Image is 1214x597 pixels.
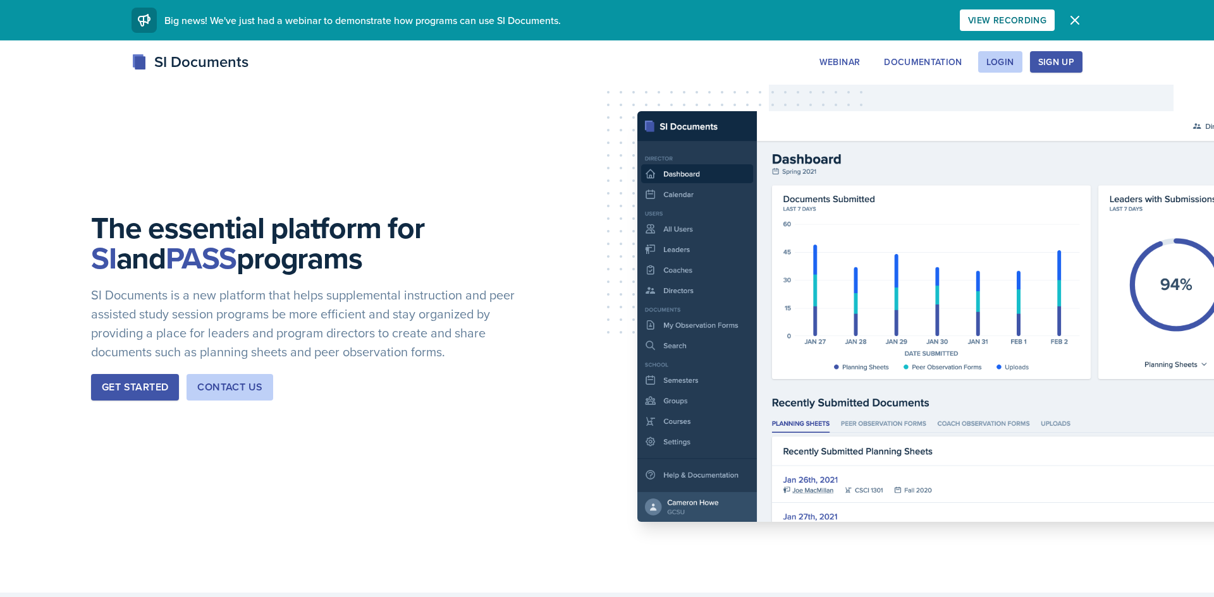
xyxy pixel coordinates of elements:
button: View Recording [960,9,1055,31]
div: Contact Us [197,380,262,395]
button: Contact Us [187,374,273,401]
button: Login [978,51,1022,73]
div: Sign Up [1038,57,1074,67]
div: View Recording [968,15,1046,25]
div: Webinar [819,57,860,67]
button: Documentation [876,51,971,73]
button: Webinar [811,51,868,73]
div: Login [986,57,1014,67]
span: Big news! We've just had a webinar to demonstrate how programs can use SI Documents. [164,13,561,27]
button: Sign Up [1030,51,1082,73]
button: Get Started [91,374,179,401]
div: Get Started [102,380,168,395]
div: SI Documents [132,51,248,73]
div: Documentation [884,57,962,67]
